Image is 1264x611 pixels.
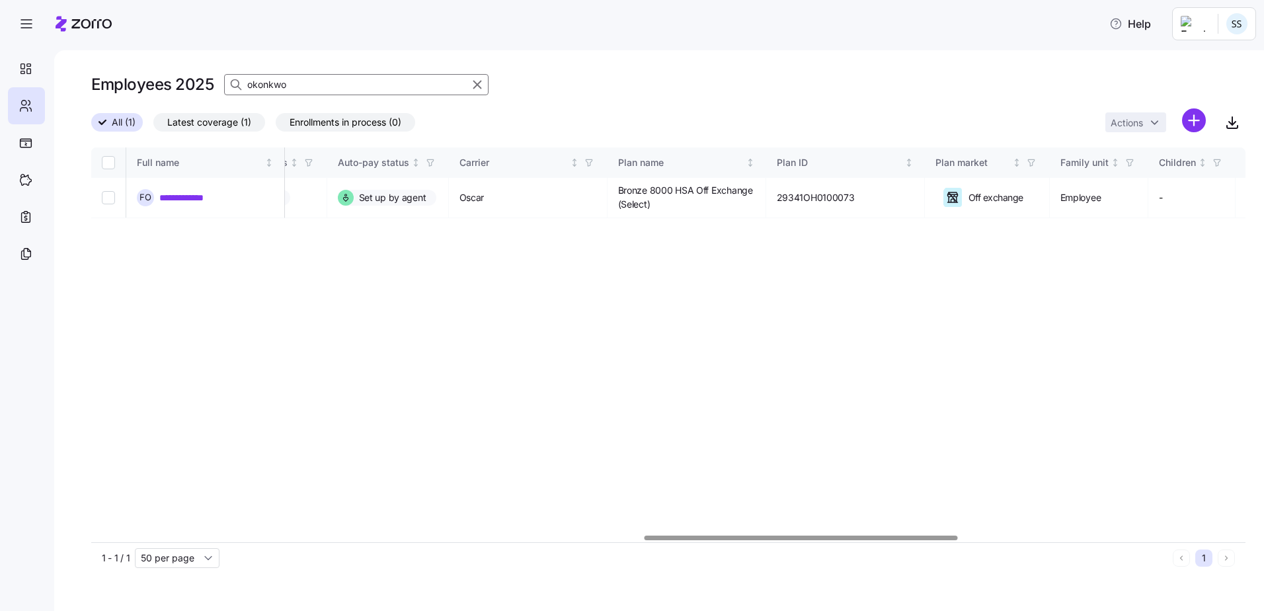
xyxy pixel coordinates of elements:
th: Plan IDNot sorted [766,147,925,178]
th: Full nameNot sorted [126,147,285,178]
span: Off exchange [965,191,1023,204]
div: Not sorted [1012,158,1021,167]
th: ChildrenNot sorted [1148,147,1236,178]
div: Carrier [459,155,568,170]
span: All (1) [112,114,136,131]
button: Help [1099,11,1162,37]
div: Not sorted [904,158,914,167]
div: Children [1159,155,1196,170]
span: Set up by agent [359,191,426,204]
button: Previous page [1173,550,1190,567]
img: Employer logo [1181,16,1207,32]
div: Not sorted [1111,158,1120,167]
span: Enrollments in process (0) [290,114,401,131]
td: - [1148,178,1236,218]
span: Latest coverage (1) [167,114,251,131]
th: Family unitNot sorted [1050,147,1148,178]
button: 1 [1195,550,1212,567]
th: Plan nameNot sorted [608,147,766,178]
div: Plan name [618,155,744,170]
img: b3a65cbeab486ed89755b86cd886e362 [1226,13,1247,34]
th: Plan marketNot sorted [925,147,1050,178]
div: Not sorted [1198,158,1207,167]
div: Plan market [935,155,1010,170]
span: Actions [1111,118,1143,128]
span: F O [139,193,151,202]
input: Select all records [102,156,115,169]
div: Auto-pay status [338,155,409,170]
span: Oscar [459,191,485,204]
button: Next page [1218,550,1235,567]
span: Employee [1060,191,1101,204]
svg: add icon [1182,108,1206,132]
div: Not sorted [411,158,420,167]
div: Not sorted [746,158,755,167]
th: Auto-pay statusNot sorted [327,147,449,178]
span: 29341OH0100073 [777,191,855,204]
h1: Employees 2025 [91,74,214,95]
div: Not sorted [290,158,299,167]
div: Plan ID [777,155,902,170]
input: Search Employees [224,74,489,95]
div: Family unit [1060,155,1109,170]
th: CarrierNot sorted [449,147,608,178]
span: Bronze 8000 HSA Off Exchange (Select) [618,184,755,211]
div: Not sorted [264,158,274,167]
button: Actions [1105,112,1166,132]
div: Full name [137,155,262,170]
span: Help [1109,16,1151,32]
input: Select record 1 [102,191,115,204]
div: Not sorted [570,158,579,167]
span: 1 - 1 / 1 [102,551,130,565]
